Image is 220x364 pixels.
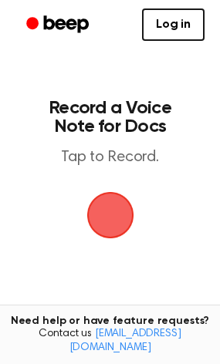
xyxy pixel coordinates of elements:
a: Beep [15,10,103,40]
a: [EMAIL_ADDRESS][DOMAIN_NAME] [69,329,181,353]
a: Log in [142,8,205,41]
h1: Record a Voice Note for Docs [28,99,192,136]
p: Tap to Record. [28,148,192,167]
img: Beep Logo [87,192,134,238]
span: Contact us [9,328,211,355]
